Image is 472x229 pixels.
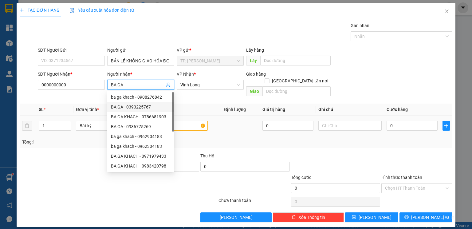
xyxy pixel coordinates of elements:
div: ba ga khach - 0962304183 [111,143,171,150]
button: Close [438,3,455,20]
div: BA GA - 0936775269 [111,123,171,130]
span: close [444,9,449,14]
div: ba ga khach - 0962904183 [111,133,171,140]
div: VP gửi [177,47,244,53]
span: plus [443,123,450,128]
label: Hình thức thanh toán [381,175,422,180]
th: Ghi chú [316,104,384,116]
input: 0 [262,121,313,131]
span: Giao [246,86,262,96]
span: Giao hàng [246,72,266,77]
span: Tổng cước [291,175,311,180]
span: [PERSON_NAME] [220,214,253,221]
span: Lấy [246,56,260,65]
div: BA GA KHACH - 0786681903 [107,112,174,122]
button: plus [442,121,450,131]
span: environment [42,41,47,45]
span: Yêu cầu xuất hóa đơn điện tử [69,8,134,13]
div: SĐT Người Nhận [38,71,105,77]
input: Ghi Chú [318,121,382,131]
span: save [352,215,356,220]
label: Gán nhãn [351,23,369,28]
div: BA GA - 0393225767 [107,102,174,112]
span: TP. Hồ Chí Minh [180,56,240,65]
span: Xóa Thông tin [298,214,325,221]
div: ba ga khach - 0908276842 [111,94,171,101]
div: Người nhận [107,71,174,77]
img: icon [69,8,74,13]
li: [PERSON_NAME] - 0931936768 [3,3,89,26]
span: [GEOGRAPHIC_DATA] tận nơi [269,77,331,84]
span: TẠO ĐƠN HÀNG [20,8,60,13]
div: BA GA KHACH - 0971979433 [107,151,174,161]
span: Vĩnh Long [180,80,240,89]
div: Chưa thanh toán [218,197,290,208]
div: Người gửi [107,47,174,53]
span: plus [20,8,24,12]
span: Lấy hàng [246,48,264,53]
div: Tổng: 1 [22,139,183,145]
span: printer [404,215,409,220]
span: Thu Hộ [200,153,214,158]
span: [PERSON_NAME] và In [411,214,454,221]
div: BA GA KHACH - 0971979433 [111,153,171,160]
input: Dọc đường [262,86,331,96]
span: delete [292,215,296,220]
li: VP Vĩnh Long [42,33,82,40]
button: save[PERSON_NAME] [345,212,398,222]
div: SĐT Người Gửi [38,47,105,53]
input: VD: Bàn, Ghế [144,121,208,131]
span: VP Nhận [177,72,194,77]
span: Định lượng [224,107,246,112]
input: Dọc đường [260,56,331,65]
button: [PERSON_NAME] [200,212,271,222]
span: user-add [166,82,171,87]
button: printer[PERSON_NAME] và In [399,212,453,222]
b: 107/1 , Đường 2/9 P1, TP Vĩnh Long [42,41,75,59]
span: Giá trị hàng [262,107,285,112]
li: VP TP. [PERSON_NAME] [3,33,42,47]
div: ba ga khach - 0962904183 [107,132,174,141]
span: Đơn vị tính [76,107,99,112]
div: BA GA KHACH - 0786681903 [111,113,171,120]
span: SL [39,107,44,112]
div: BA GA KHACH - 0983420798 [111,163,171,169]
div: BA GA - 0393225767 [111,104,171,110]
span: Cước hàng [387,107,408,112]
div: BA GA KHACH - 0983420798 [107,161,174,171]
button: delete [22,121,32,131]
div: ba ga khach - 0962304183 [107,141,174,151]
div: BA GA - 0936775269 [107,122,174,132]
img: logo.jpg [3,3,25,25]
span: Bất kỳ [80,121,136,130]
button: deleteXóa Thông tin [273,212,344,222]
span: [PERSON_NAME] [359,214,391,221]
div: ba ga khach - 0908276842 [107,92,174,102]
